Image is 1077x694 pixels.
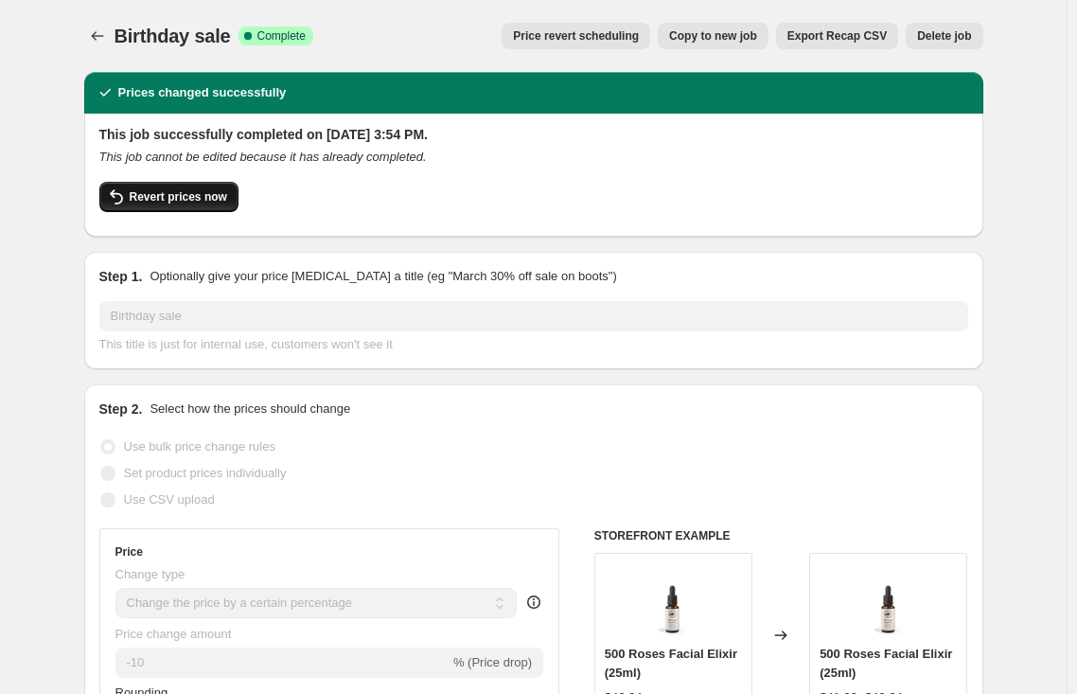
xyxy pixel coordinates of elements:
[906,23,982,49] button: Delete job
[99,400,143,418] h2: Step 2.
[658,23,768,49] button: Copy to new job
[115,567,185,581] span: Change type
[524,593,543,612] div: help
[150,400,350,418] p: Select how the prices should change
[115,26,231,46] span: Birthday sale
[99,182,238,212] button: Revert prices now
[124,492,215,507] span: Use CSV upload
[635,563,711,639] img: 500Roses_FacialElixir_25mL_80x.png
[99,125,968,144] h2: This job successfully completed on [DATE] 3:54 PM.
[787,28,887,44] span: Export Recap CSV
[115,544,143,560] h3: Price
[115,627,232,641] span: Price change amount
[453,655,532,669] span: % (Price drop)
[99,337,393,351] span: This title is just for internal use, customers won't see it
[257,28,306,44] span: Complete
[124,466,287,480] span: Set product prices individually
[917,28,971,44] span: Delete job
[115,648,450,678] input: -15
[502,23,650,49] button: Price revert scheduling
[84,23,111,49] button: Price change jobs
[669,28,757,44] span: Copy to new job
[594,528,968,543] h6: STOREFRONT EXAMPLE
[130,189,227,205] span: Revert prices now
[124,439,275,454] span: Use bulk price change rules
[605,647,737,680] span: 500 Roses Facial Elixir (25ml)
[99,150,427,164] i: This job cannot be edited because it has already completed.
[99,301,968,331] input: 30% off holiday sale
[851,563,927,639] img: 500Roses_FacialElixir_25mL_80x.png
[150,267,616,286] p: Optionally give your price [MEDICAL_DATA] a title (eg "March 30% off sale on boots")
[820,647,952,680] span: 500 Roses Facial Elixir (25ml)
[118,83,287,102] h2: Prices changed successfully
[513,28,639,44] span: Price revert scheduling
[776,23,898,49] button: Export Recap CSV
[99,267,143,286] h2: Step 1.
